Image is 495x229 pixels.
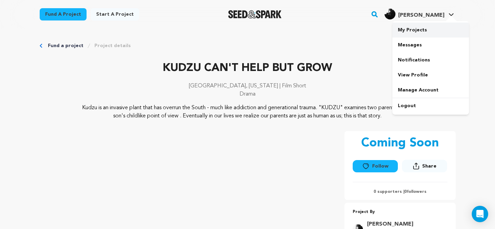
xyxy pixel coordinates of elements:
[353,189,447,195] p: 0 supporters | followers
[392,23,469,38] a: My Projects
[392,98,469,113] a: Logout
[353,208,447,216] p: Project By
[383,7,455,19] a: Tristan H.'s Profile
[91,8,139,20] a: Start a project
[40,82,456,90] p: [GEOGRAPHIC_DATA], [US_STATE] | Film Short
[385,9,395,19] img: a9663e7f68ce07a8.jpg
[385,9,444,19] div: Tristan H.'s Profile
[228,10,282,18] img: Seed&Spark Logo Dark Mode
[94,42,131,49] a: Project details
[404,190,407,194] span: 0
[40,8,87,20] a: Fund a project
[353,160,398,172] button: Follow
[392,68,469,83] a: View Profile
[402,160,447,175] span: Share
[472,206,488,222] div: Open Intercom Messenger
[398,13,444,18] span: [PERSON_NAME]
[228,10,282,18] a: Seed&Spark Homepage
[81,104,414,120] p: Kudzu is an invasive plant that has overrun the South - much like addiction and generational trau...
[40,90,456,98] p: Drama
[392,83,469,98] a: Manage Account
[40,42,456,49] div: Breadcrumb
[392,38,469,53] a: Messages
[48,42,83,49] a: Fund a project
[402,160,447,172] button: Share
[392,53,469,68] a: Notifications
[361,137,439,150] p: Coming Soon
[40,60,456,76] p: KUDZU CAN'T HELP BUT GROW
[367,220,443,228] a: Goto Tristan Hallman profile
[422,163,437,170] span: Share
[383,7,455,22] span: Tristan H.'s Profile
